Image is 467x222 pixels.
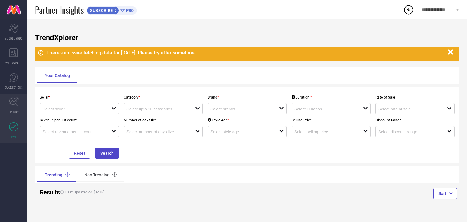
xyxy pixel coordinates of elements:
[5,36,23,40] span: SCORECARDS
[37,168,77,182] div: Trending
[43,130,104,134] input: Select revenue per list count
[11,134,17,139] span: FWD
[294,107,356,111] input: Select Duration
[40,118,119,122] p: Revenue per List count
[378,107,440,111] input: Select rate of sale
[124,95,203,99] p: Category
[375,95,455,99] p: Rate of Sale
[35,4,84,16] span: Partner Insights
[9,110,19,114] span: TRENDS
[126,107,188,111] input: Select upto 10 categories
[40,95,119,99] p: Seller
[294,130,356,134] input: Select selling price
[35,33,459,42] h1: TrendXplorer
[125,8,134,13] span: PRO
[5,61,22,65] span: WORKSPACE
[208,118,229,122] div: Style Age
[378,130,440,134] input: Select discount range
[210,130,272,134] input: Select style age
[433,188,457,199] button: Sort
[69,148,90,159] button: Reset
[5,85,23,90] span: SUGGESTIONS
[403,4,414,15] div: Open download list
[40,189,52,196] h2: Results
[124,118,203,122] p: Number of days live
[77,168,124,182] div: Non Trending
[87,5,137,15] a: SUBSCRIBEPRO
[47,50,445,56] div: There's an issue fetching data for [DATE]. Please try after sometime.
[95,148,119,159] button: Search
[208,95,287,99] p: Brand
[126,130,188,134] input: Select number of days live
[37,68,77,83] div: Your Catalog
[292,95,312,99] div: Duration
[210,107,272,111] input: Select brands
[57,190,225,194] h4: Last Updated on [DATE]
[43,107,104,111] input: Select seller
[292,118,371,122] p: Selling Price
[87,8,115,13] span: SUBSCRIBE
[375,118,455,122] p: Discount Range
